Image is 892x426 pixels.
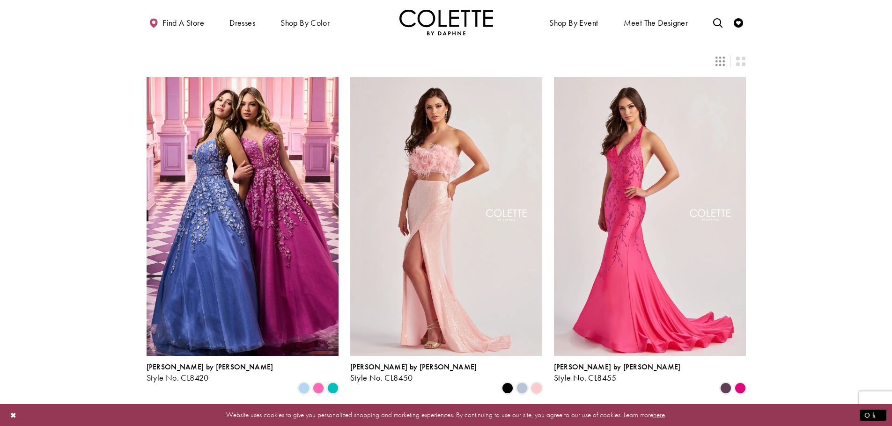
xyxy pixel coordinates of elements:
span: [PERSON_NAME] by [PERSON_NAME] [147,362,273,372]
a: here [653,410,665,419]
span: Style No. CL8420 [147,372,209,383]
span: [PERSON_NAME] by [PERSON_NAME] [554,362,681,372]
span: Meet the designer [624,18,688,28]
span: Switch layout to 3 columns [715,57,725,66]
span: [PERSON_NAME] by [PERSON_NAME] [350,362,477,372]
span: Dresses [229,18,255,28]
i: Jade [327,383,339,394]
i: Lipstick Pink [735,383,746,394]
a: Find a store [147,9,206,35]
button: Submit Dialog [860,409,886,421]
a: Check Wishlist [731,9,745,35]
a: Meet the designer [621,9,691,35]
span: Shop by color [278,9,332,35]
img: Colette by Daphne [399,9,493,35]
a: Visit Colette by Daphne Style No. CL8420 Page [147,77,339,356]
span: Shop By Event [549,18,598,28]
a: Visit Colette by Daphne Style No. CL8450 Page [350,77,542,356]
div: Colette by Daphne Style No. CL8450 [350,363,477,383]
div: Layout Controls [141,51,752,72]
i: Pink [313,383,324,394]
span: Shop By Event [547,9,600,35]
span: Switch layout to 2 columns [736,57,745,66]
a: Toggle search [711,9,725,35]
span: Shop by color [280,18,330,28]
span: Style No. CL8450 [350,372,413,383]
div: Colette by Daphne Style No. CL8455 [554,363,681,383]
i: Periwinkle [298,383,310,394]
a: Visit Colette by Daphne Style No. CL8455 Page [554,77,746,356]
span: Style No. CL8455 [554,372,617,383]
i: Ice Pink [531,383,542,394]
p: Website uses cookies to give you personalized shopping and marketing experiences. By continuing t... [67,409,825,421]
span: Dresses [227,9,258,35]
span: Find a store [162,18,204,28]
i: Black [502,383,513,394]
a: Visit Home Page [399,9,493,35]
i: Ice Blue [516,383,528,394]
span: 78 items [655,37,727,45]
i: Plum [720,383,731,394]
div: Colette by Daphne Style No. CL8420 [147,363,273,383]
button: Close Dialog [6,407,22,423]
